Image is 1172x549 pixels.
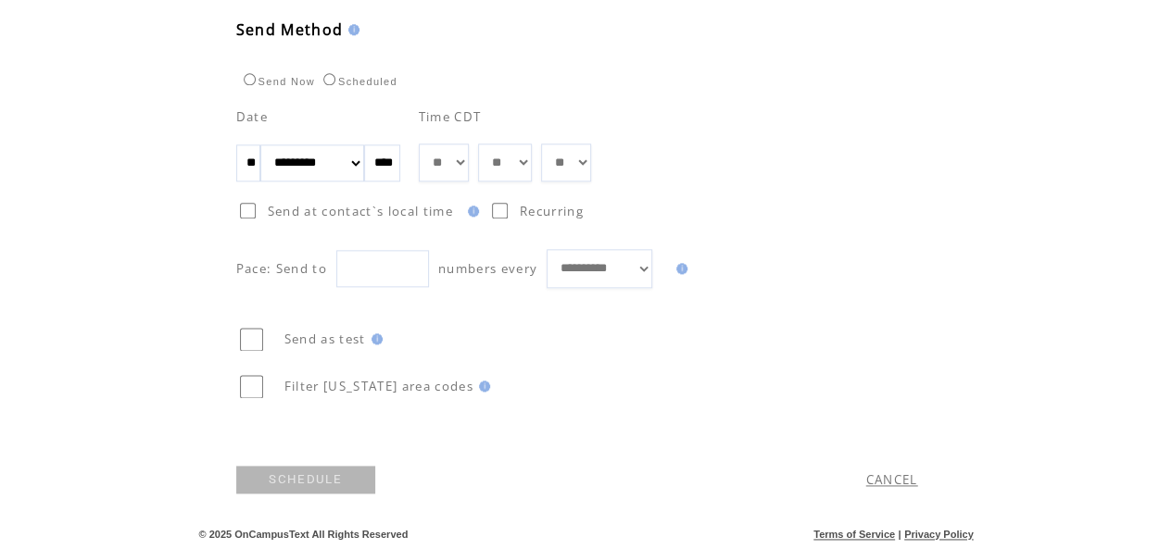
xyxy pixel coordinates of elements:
[898,529,901,540] span: |
[319,76,397,87] label: Scheduled
[236,260,327,277] span: Pace: Send to
[366,333,383,344] img: help.gif
[813,529,895,540] a: Terms of Service
[473,381,490,392] img: help.gif
[671,263,687,274] img: help.gif
[343,24,359,35] img: help.gif
[236,466,375,493] a: SCHEDULE
[323,73,335,85] input: Scheduled
[268,203,453,219] span: Send at contact`s local time
[904,529,974,540] a: Privacy Policy
[244,73,256,85] input: Send Now
[419,108,482,125] span: Time CDT
[236,19,344,40] span: Send Method
[199,529,409,540] span: © 2025 OnCampusText All Rights Reserved
[866,471,918,488] a: CANCEL
[520,203,584,219] span: Recurring
[438,260,537,277] span: numbers every
[462,206,479,217] img: help.gif
[284,378,473,394] span: Filter [US_STATE] area codes
[239,76,315,87] label: Send Now
[284,331,366,347] span: Send as test
[236,108,268,125] span: Date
